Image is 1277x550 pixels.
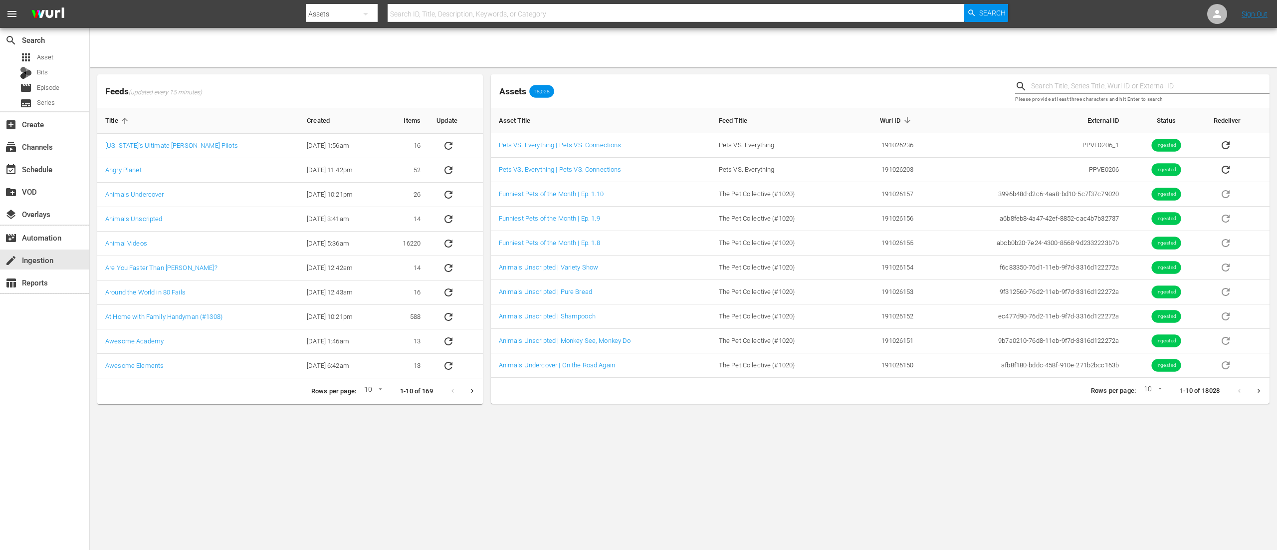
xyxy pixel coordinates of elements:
td: The Pet Collective (#1020) [711,182,848,207]
p: 1-10 of 169 [400,387,433,396]
td: 9b7a0210-76d8-11eb-9f7d-3316d122272a [922,329,1127,353]
td: PPVE0206 [922,158,1127,182]
td: 16220 [383,232,428,256]
td: [DATE] 1:46am [299,329,383,354]
span: Schedule [5,164,17,176]
a: Animals Unscripted [105,215,163,223]
a: Animals Unscripted | Shampooch [499,312,596,320]
td: The Pet Collective (#1020) [711,329,848,353]
a: [US_STATE]'s Ultimate [PERSON_NAME] Pilots [105,142,238,149]
a: Funniest Pets of the Month | Ep. 1.10 [499,190,604,198]
td: Pets VS. Everything [711,158,848,182]
td: 14 [383,207,428,232]
button: Next page [462,381,482,401]
span: Ingested [1151,362,1181,369]
td: 191026157 [848,182,922,207]
a: Funniest Pets of the Month | Ep. 1.8 [499,239,600,247]
td: 14 [383,256,428,280]
td: [DATE] 6:42am [299,354,383,378]
td: a6b8feb8-4a47-42ef-8852-cac4b7b32737 [922,207,1127,231]
span: Series [37,98,55,108]
span: Live assets can't be redelivered [1214,287,1238,295]
p: Please provide at least three characters and hit Enter to search [1015,95,1270,104]
span: Ingested [1151,166,1181,174]
td: [DATE] 12:42am [299,256,383,280]
a: Animals Unscripted | Variety Show [499,264,599,271]
span: Ingested [1151,191,1181,198]
span: Series [20,97,32,109]
span: Episode [37,83,59,93]
td: [DATE] 10:21pm [299,183,383,207]
span: Wurl ID [880,116,914,125]
td: [DATE] 11:42pm [299,158,383,183]
table: sticky table [491,108,1270,378]
th: Redeliver [1206,108,1270,133]
a: Awesome Academy [105,337,164,345]
td: ec477d90-76d2-11eb-9f7d-3316d122272a [922,304,1127,329]
span: Search [5,34,17,46]
span: Ingested [1151,313,1181,320]
td: 191026156 [848,207,922,231]
span: Channels [5,141,17,153]
span: Live assets can't be redelivered [1214,263,1238,271]
td: 191026151 [848,329,922,353]
span: Ingestion [5,255,17,267]
a: Awesome Elements [105,362,164,369]
a: Funniest Pets of the Month | Ep. 1.9 [499,215,600,222]
td: The Pet Collective (#1020) [711,256,848,280]
td: 9f312560-76d2-11eb-9f7d-3316d122272a [922,280,1127,304]
span: Live assets can't be redelivered [1214,214,1238,222]
td: [DATE] 3:41am [299,207,383,232]
span: Episode [20,82,32,94]
button: Next page [1249,381,1269,401]
p: Rows per page: [311,387,356,396]
span: Asset Title [499,116,544,125]
p: Rows per page: [1091,386,1136,396]
a: Animals Unscripted | Pure Bread [499,288,592,295]
th: Feed Title [711,108,848,133]
a: Around the World in 80 Fails [105,288,186,296]
span: Assets [499,86,526,96]
img: ans4CAIJ8jUAAAAAAAAAAAAAAAAAAAAAAAAgQb4GAAAAAAAAAAAAAAAAAAAAAAAAJMjXAAAAAAAAAAAAAAAAAAAAAAAAgAT5G... [24,2,72,26]
td: The Pet Collective (#1020) [711,231,848,256]
span: (updated every 15 minutes) [129,89,202,97]
span: Overlays [5,209,17,221]
a: Are You Faster Than [PERSON_NAME]? [105,264,217,272]
td: The Pet Collective (#1020) [711,353,848,378]
td: The Pet Collective (#1020) [711,304,848,329]
td: 191026152 [848,304,922,329]
td: f6c83350-76d1-11eb-9f7d-3316d122272a [922,256,1127,280]
th: Items [383,108,428,134]
div: 10 [360,384,384,399]
td: 191026153 [848,280,922,304]
span: Live assets can't be redelivered [1214,336,1238,344]
td: 191026203 [848,158,922,182]
td: 16 [383,280,428,305]
span: Bits [37,67,48,77]
span: Live assets can't be redelivered [1214,239,1238,246]
span: Live assets can't be redelivered [1214,361,1238,368]
a: At Home with Family Handyman (#1308) [105,313,222,320]
td: 52 [383,158,428,183]
input: Search Title, Series Title, Wurl ID or External ID [1031,79,1270,94]
th: Status [1127,108,1206,133]
td: The Pet Collective (#1020) [711,280,848,304]
span: Live assets can't be redelivered [1214,190,1238,197]
td: [DATE] 5:36am [299,232,383,256]
td: 13 [383,354,428,378]
button: Search [964,4,1008,22]
a: Animals Undercover | On the Road Again [499,361,615,369]
td: 13 [383,329,428,354]
span: Live assets can't be redelivered [1214,312,1238,319]
th: Update [428,108,483,134]
a: Animals Unscripted | Monkey See, Monkey Do [499,337,631,344]
td: 191026236 [848,133,922,158]
a: Animals Undercover [105,191,164,198]
td: PPVE0206_1 [922,133,1127,158]
td: abcb0b20-7e24-4300-8568-9d2332223b7b [922,231,1127,256]
span: Created [307,116,343,125]
td: [DATE] 12:43am [299,280,383,305]
a: Sign Out [1242,10,1268,18]
td: 191026154 [848,256,922,280]
td: The Pet Collective (#1020) [711,207,848,231]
